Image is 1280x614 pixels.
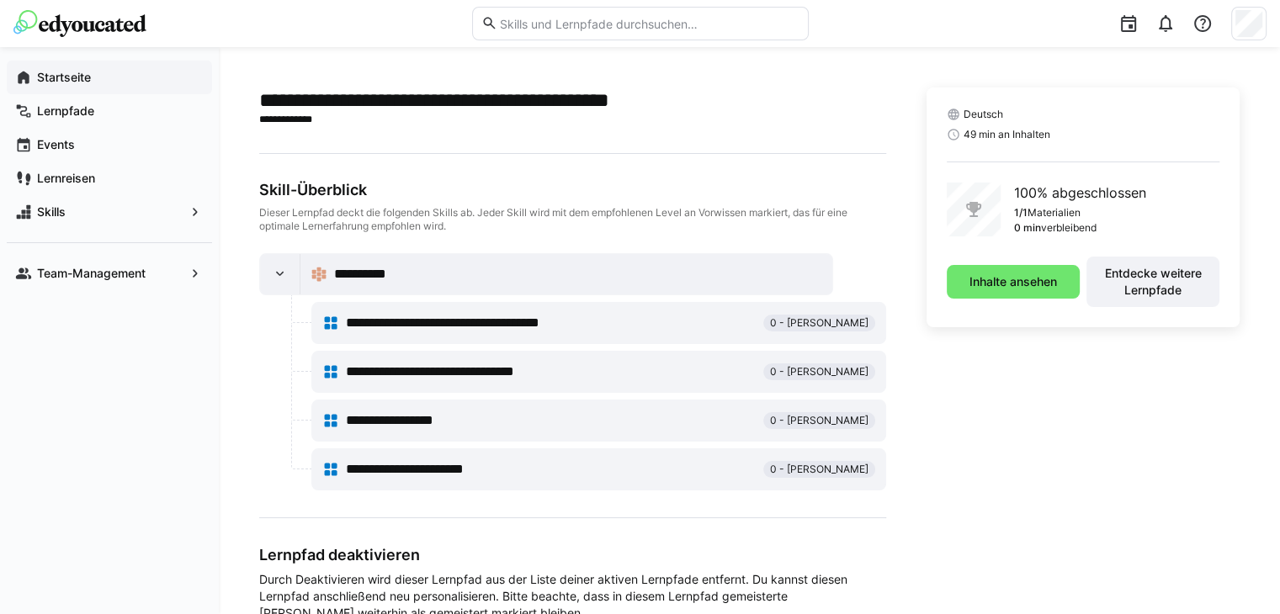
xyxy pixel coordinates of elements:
p: verbleibend [1041,221,1097,235]
div: Dieser Lernpfad deckt die folgenden Skills ab. Jeder Skill wird mit dem empfohlenen Level an Vorw... [259,206,886,233]
p: Materialien [1028,206,1081,220]
h3: Lernpfad deaktivieren [259,545,886,564]
span: 49 min an Inhalten [964,128,1050,141]
input: Skills und Lernpfade durchsuchen… [497,16,799,31]
span: 0 - [PERSON_NAME] [770,365,868,378]
button: Inhalte ansehen [947,265,1080,299]
span: Deutsch [964,108,1003,121]
span: Entdecke weitere Lernpfade [1095,265,1211,299]
span: 0 - [PERSON_NAME] [770,463,868,476]
span: 0 - [PERSON_NAME] [770,414,868,427]
div: Skill-Überblick [259,181,886,199]
p: 1/1 [1014,206,1028,220]
span: Inhalte ansehen [967,273,1060,290]
span: 0 - [PERSON_NAME] [770,316,868,330]
button: Entdecke weitere Lernpfade [1086,257,1219,307]
p: 100% abgeschlossen [1014,183,1146,203]
p: 0 min [1014,221,1041,235]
